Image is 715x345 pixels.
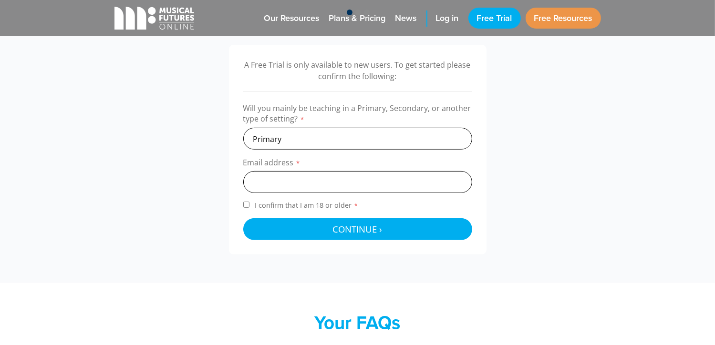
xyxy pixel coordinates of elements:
span: Continue › [333,223,383,235]
a: Free Resources [526,8,601,29]
span: Our Resources [264,12,320,25]
input: I confirm that I am 18 or older* [243,202,249,208]
span: I confirm that I am 18 or older [253,201,361,210]
label: Email address [243,157,472,171]
button: Continue › [243,218,472,240]
a: Free Trial [468,8,521,29]
span: Log in [436,12,459,25]
span: News [395,12,417,25]
h2: Your FAQs [172,312,544,334]
label: Will you mainly be teaching in a Primary, Secondary, or another type of setting? [243,103,472,128]
span: Plans & Pricing [329,12,386,25]
p: A Free Trial is only available to new users. To get started please confirm the following: [243,59,472,82]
